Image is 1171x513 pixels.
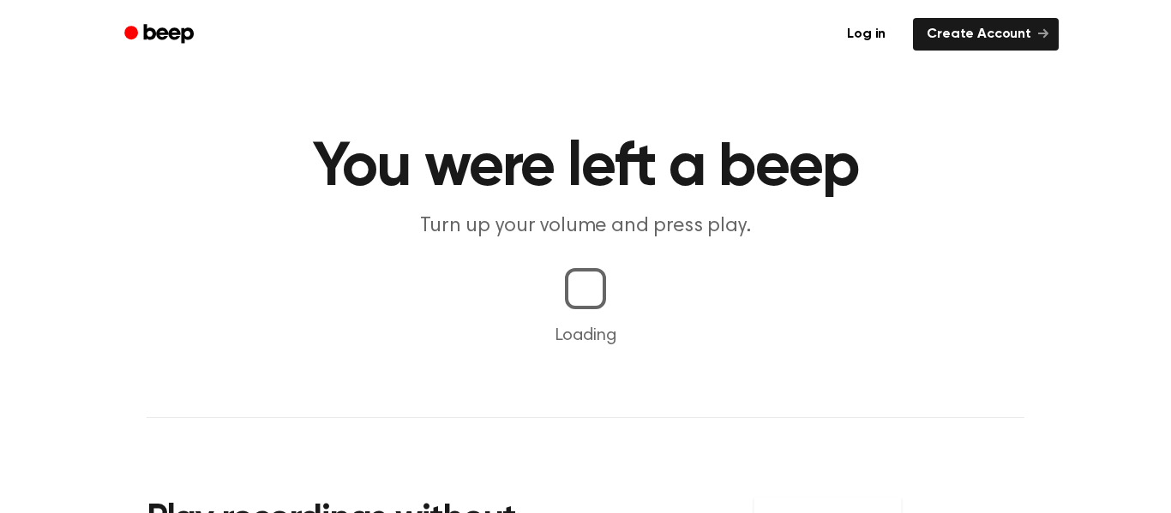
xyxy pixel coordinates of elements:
[112,18,209,51] a: Beep
[21,323,1150,349] p: Loading
[256,212,915,241] p: Turn up your volume and press play.
[147,137,1024,199] h1: You were left a beep
[913,18,1059,51] a: Create Account
[830,15,903,54] a: Log in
